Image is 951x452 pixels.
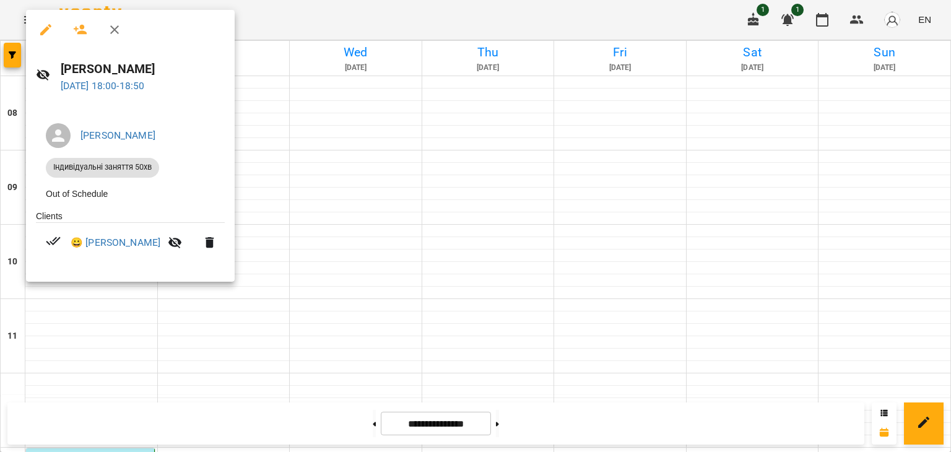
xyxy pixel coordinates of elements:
h6: [PERSON_NAME] [61,59,225,79]
a: [DATE] 18:00-18:50 [61,80,145,92]
a: 😀 [PERSON_NAME] [71,235,160,250]
ul: Clients [36,210,225,267]
span: Індивідуальні заняття 50хв [46,162,159,173]
a: [PERSON_NAME] [80,129,155,141]
li: Out of Schedule [36,183,225,205]
svg: Paid [46,233,61,248]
